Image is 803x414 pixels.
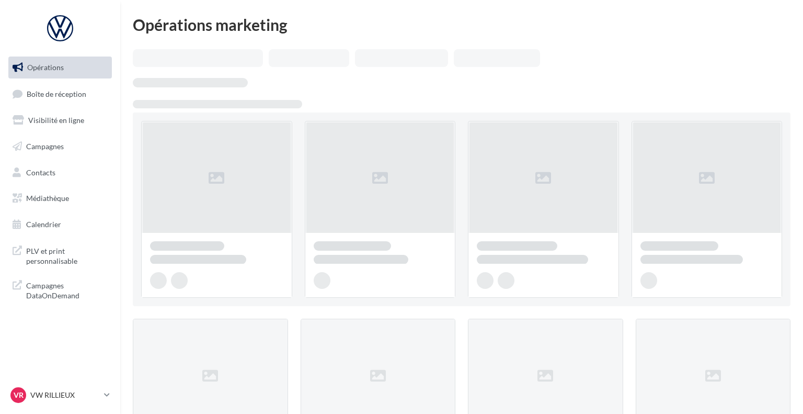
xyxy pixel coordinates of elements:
[26,220,61,229] span: Calendrier
[6,109,114,131] a: Visibilité en ligne
[30,390,100,400] p: VW RILLIEUX
[26,278,108,301] span: Campagnes DataOnDemand
[28,116,84,125] span: Visibilité en ligne
[6,162,114,184] a: Contacts
[6,214,114,236] a: Calendrier
[14,390,24,400] span: VR
[26,244,108,266] span: PLV et print personnalisable
[8,385,112,405] a: VR VW RILLIEUX
[26,194,69,203] span: Médiathèque
[6,240,114,271] a: PLV et print personnalisable
[6,187,114,209] a: Médiathèque
[6,136,114,158] a: Campagnes
[26,142,64,151] span: Campagnes
[26,167,55,176] span: Contacts
[6,57,114,79] a: Opérations
[6,83,114,105] a: Boîte de réception
[6,274,114,305] a: Campagnes DataOnDemand
[133,17,790,32] div: Opérations marketing
[27,63,64,72] span: Opérations
[27,89,86,98] span: Boîte de réception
